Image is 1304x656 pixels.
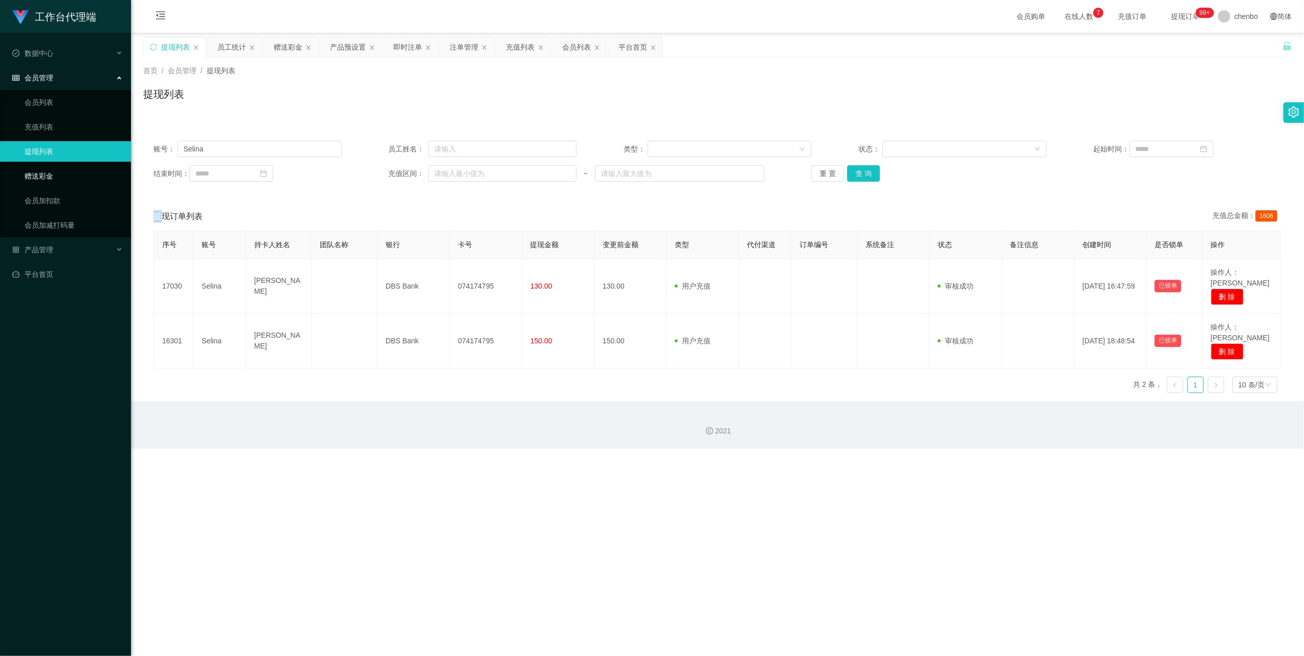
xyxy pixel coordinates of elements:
[531,337,552,345] span: 150.00
[458,240,472,249] span: 卡号
[866,240,894,249] span: 系统备注
[162,240,176,249] span: 序号
[386,240,400,249] span: 银行
[193,259,246,314] td: Selina
[249,45,255,51] i: 图标: close
[143,1,178,33] i: 图标: menu-fold
[150,43,157,51] i: 图标: sync
[1255,210,1277,222] span: 1606
[1166,13,1205,20] span: 提现订单
[12,50,19,57] i: 图标: check-circle-o
[531,282,552,290] span: 130.00
[12,10,29,25] img: logo.9652507e.png
[938,240,952,249] span: 状态
[246,259,312,314] td: [PERSON_NAME]
[706,427,713,434] i: 图标: copyright
[12,49,53,57] span: 数据中心
[650,45,656,51] i: 图标: close
[595,165,765,182] input: 请输入最大值为
[1211,268,1270,287] span: 操作人：[PERSON_NAME]
[799,146,805,153] i: 图标: down
[378,259,450,314] td: DBS Bank
[1211,343,1244,360] button: 删 除
[747,240,776,249] span: 代付渠道
[25,166,123,186] a: 赠送彩金
[428,141,577,157] input: 请输入
[260,170,267,177] i: 图标: calendar
[178,141,342,157] input: 请输入
[246,314,312,368] td: [PERSON_NAME]
[1265,382,1271,389] i: 图标: down
[1188,377,1203,392] a: 1
[1133,377,1163,393] li: 共 2 条，
[531,240,559,249] span: 提现金额
[254,240,290,249] span: 持卡人姓名
[25,215,123,235] a: 会员加减打码量
[25,190,123,211] a: 会员加扣款
[143,86,184,102] h1: 提现列表
[675,337,711,345] span: 用户充值
[1196,8,1214,18] sup: 1177
[1155,335,1181,347] button: 已锁单
[562,37,591,57] div: 会员列表
[388,144,428,155] span: 员工姓名：
[25,117,123,137] a: 充值列表
[1211,240,1225,249] span: 操作
[1208,377,1224,393] li: 下一页
[154,314,193,368] td: 16301
[1074,314,1146,368] td: [DATE] 18:48:54
[202,240,216,249] span: 账号
[1200,145,1207,152] i: 图标: calendar
[1010,240,1039,249] span: 备注信息
[1211,323,1270,342] span: 操作人：[PERSON_NAME]
[320,240,348,249] span: 团队名称
[1211,289,1244,305] button: 删 除
[594,45,600,51] i: 图标: close
[193,45,199,51] i: 图标: close
[938,282,974,290] span: 审核成功
[393,37,422,57] div: 即时注单
[25,141,123,162] a: 提现列表
[154,259,193,314] td: 17030
[1212,210,1281,223] div: 充值总金额：
[624,144,648,155] span: 类型：
[274,37,302,57] div: 赠送彩金
[12,74,19,81] i: 图标: table
[1074,259,1146,314] td: [DATE] 16:47:59
[603,240,638,249] span: 变更前金额
[1283,41,1292,51] i: 图标: unlock
[207,67,235,75] span: 提现列表
[388,168,428,179] span: 充值区间：
[577,168,595,179] span: ~
[1172,382,1178,388] i: 图标: left
[450,37,478,57] div: 注单管理
[161,37,190,57] div: 提现列表
[858,144,882,155] span: 状态：
[153,168,189,179] span: 结束时间：
[1213,382,1219,388] i: 图标: right
[800,240,828,249] span: 订单编号
[675,282,711,290] span: 用户充值
[538,45,544,51] i: 图标: close
[153,144,178,155] span: 账号：
[847,165,880,182] button: 查 询
[450,314,522,368] td: 074174795
[1155,240,1183,249] span: 是否锁单
[938,337,974,345] span: 审核成功
[12,12,96,20] a: 工作台代理端
[1113,13,1152,20] span: 充值订单
[1167,377,1183,393] li: 上一页
[1270,13,1277,20] i: 图标: global
[25,92,123,113] a: 会员列表
[12,74,53,82] span: 会员管理
[193,314,246,368] td: Selina
[594,314,667,368] td: 150.00
[675,240,689,249] span: 类型
[481,45,488,51] i: 图标: close
[425,45,431,51] i: 图标: close
[139,426,1296,436] div: 2021
[162,67,164,75] span: /
[1082,240,1111,249] span: 创建时间
[1093,8,1103,18] sup: 7
[168,67,196,75] span: 会员管理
